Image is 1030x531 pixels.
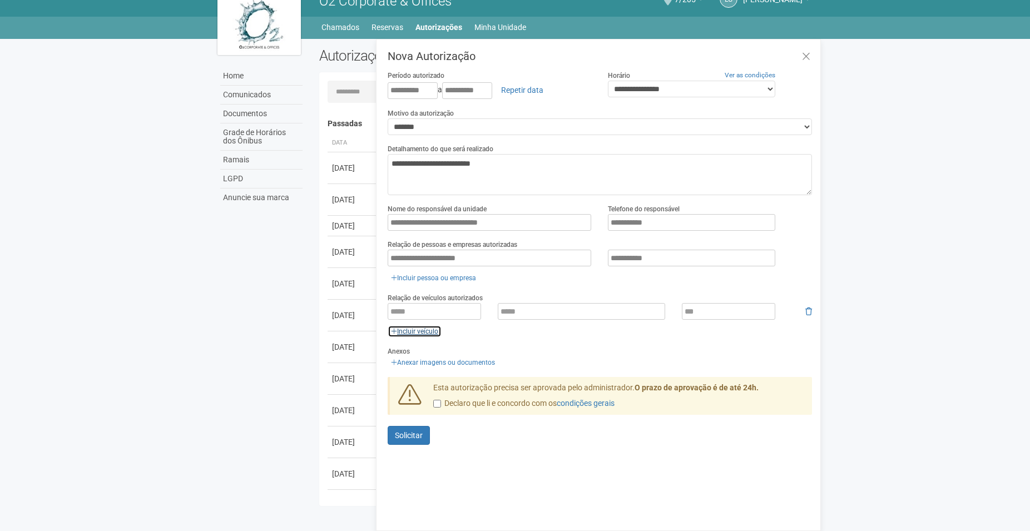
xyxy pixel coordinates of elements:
[635,383,759,392] strong: O prazo de aprovação é de até 24h.
[220,188,303,207] a: Anuncie sua marca
[328,134,378,152] th: Data
[557,399,615,408] a: condições gerais
[388,240,517,250] label: Relação de pessoas e empresas autorizadas
[474,19,526,35] a: Minha Unidade
[433,400,441,408] input: Declaro que li e concordo com oscondições gerais
[332,194,373,205] div: [DATE]
[415,19,462,35] a: Autorizações
[388,356,498,369] a: Anexar imagens ou documentos
[332,162,373,173] div: [DATE]
[388,426,430,445] button: Solicitar
[388,144,493,154] label: Detalhamento do que será realizado
[388,204,487,214] label: Nome do responsável da unidade
[388,346,410,356] label: Anexos
[388,325,442,338] a: Incluir veículo
[332,468,373,479] div: [DATE]
[332,436,373,448] div: [DATE]
[805,307,812,315] i: Remover
[725,71,775,79] a: Ver as condições
[388,293,483,303] label: Relação de veículos autorizados
[372,19,403,35] a: Reservas
[220,105,303,123] a: Documentos
[494,81,551,100] a: Repetir data
[388,81,592,100] div: a
[321,19,359,35] a: Chamados
[332,310,373,321] div: [DATE]
[220,170,303,188] a: LGPD
[388,51,812,62] h3: Nova Autorização
[332,405,373,416] div: [DATE]
[608,71,630,81] label: Horário
[332,278,373,289] div: [DATE]
[220,151,303,170] a: Ramais
[332,373,373,384] div: [DATE]
[433,398,615,409] label: Declaro que li e concordo com os
[220,67,303,86] a: Home
[425,383,812,415] div: Esta autorização precisa ser aprovada pelo administrador.
[608,204,680,214] label: Telefone do responsável
[220,123,303,151] a: Grade de Horários dos Ônibus
[328,120,804,128] h4: Passadas
[388,71,444,81] label: Período autorizado
[220,86,303,105] a: Comunicados
[388,272,479,284] a: Incluir pessoa ou empresa
[332,220,373,231] div: [DATE]
[395,431,423,440] span: Solicitar
[319,47,557,64] h2: Autorizações
[332,341,373,353] div: [DATE]
[332,246,373,257] div: [DATE]
[388,108,454,118] label: Motivo da autorização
